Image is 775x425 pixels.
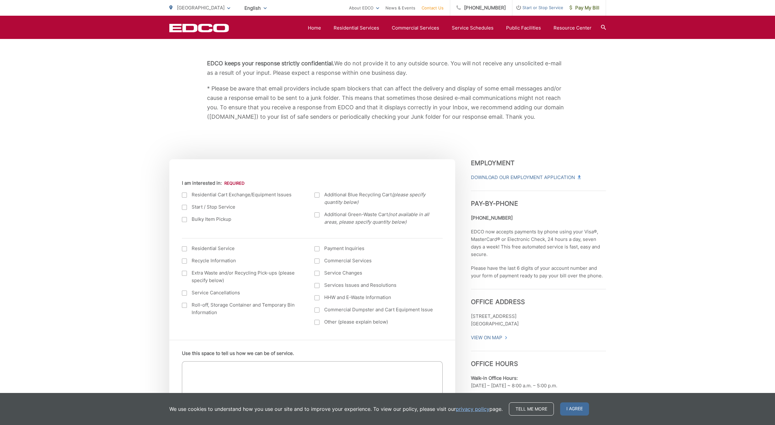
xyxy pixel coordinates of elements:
label: Service Cancellations [182,289,302,297]
p: [STREET_ADDRESS] [GEOGRAPHIC_DATA] [471,313,606,328]
a: Resource Center [554,24,592,32]
span: I agree [560,402,589,416]
p: We do not provide it to any outside source. You will not receive any unsolicited e-mail as a resu... [207,59,568,78]
label: Other (please explain below) [314,318,435,326]
a: News & Events [385,4,415,12]
a: Contact Us [422,4,444,12]
label: I am interested in: [182,180,244,186]
h3: Office Hours [471,351,606,368]
label: Payment Inquiries [314,245,435,252]
a: Public Facilities [506,24,541,32]
label: Extra Waste and/or Recycling Pick-ups (please specify below) [182,269,302,284]
label: Start / Stop Service [182,203,302,211]
span: Additional Green-Waste Cart [324,211,435,226]
p: Please have the last 6 digits of your account number and your form of payment ready to pay your b... [471,264,606,280]
span: English [240,3,271,14]
a: Residential Services [334,24,379,32]
label: Roll-off, Storage Container and Temporary Bin Information [182,301,302,316]
span: Additional Blue Recycling Cart [324,191,435,206]
b: EDCO keeps your response strictly confidential. [207,60,334,67]
label: Recycle Information [182,257,302,264]
h3: Office Address [471,289,606,306]
a: Commercial Services [392,24,439,32]
a: View On Map [471,334,508,341]
a: EDCD logo. Return to the homepage. [169,24,229,32]
span: Pay My Bill [570,4,599,12]
h3: Pay-by-Phone [471,191,606,207]
p: * Please be aware that email providers include spam blockers that can affect the delivery and dis... [207,84,568,122]
a: Home [308,24,321,32]
label: Commercial Services [314,257,435,264]
label: HHW and E-Waste Information [314,294,435,301]
h3: Employment [471,159,606,167]
label: Residential Service [182,245,302,252]
p: [DATE] – [DATE] ~ 8:00 a.m. – 5:00 p.m. [471,374,606,390]
label: Residential Cart Exchange/Equipment Issues [182,191,302,199]
label: Commercial Dumpster and Cart Equipment Issue [314,306,435,313]
p: We use cookies to understand how you use our site and to improve your experience. To view our pol... [169,405,503,413]
span: [GEOGRAPHIC_DATA] [177,5,225,11]
label: Services Issues and Resolutions [314,281,435,289]
b: Walk-in Office Hours: [471,375,518,381]
label: Bulky Item Pickup [182,215,302,223]
a: Tell me more [509,402,554,416]
a: About EDCO [349,4,379,12]
label: Service Changes [314,269,435,277]
a: privacy policy [456,405,489,413]
strong: [PHONE_NUMBER] [471,215,513,221]
label: Use this space to tell us how we can be of service. [182,351,294,356]
a: Service Schedules [452,24,494,32]
a: Download Our Employment Application [471,174,580,181]
p: EDCO now accepts payments by phone using your Visa®, MasterCard® or Electronic Check, 24 hours a ... [471,228,606,258]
